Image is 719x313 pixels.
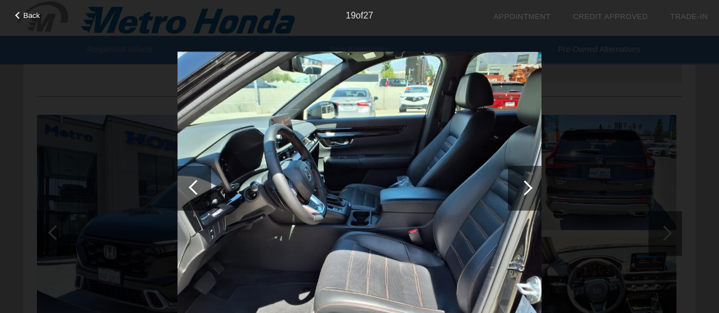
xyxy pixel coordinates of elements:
span: Back [24,11,40,20]
a: Appointment [493,12,550,21]
a: Trade-In [670,12,708,21]
span: 27 [363,11,373,20]
a: Credit Approved [573,12,648,21]
span: 19 [346,11,356,20]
